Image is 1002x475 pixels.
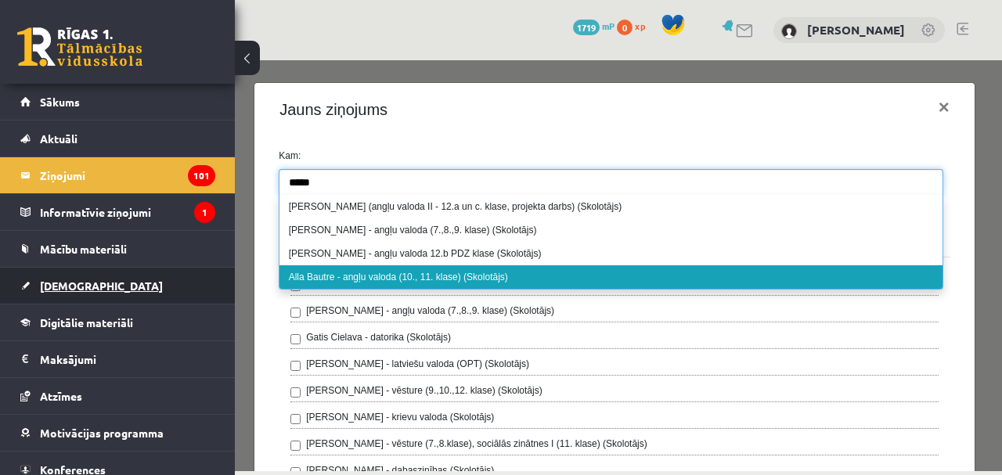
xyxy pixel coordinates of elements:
[71,403,259,417] label: [PERSON_NAME] - dabaszinības (Skolotājs)
[20,378,215,414] a: Atzīmes
[40,389,82,403] span: Atzīmes
[40,242,127,256] span: Mācību materiāli
[573,20,615,32] a: 1719 mP
[781,23,797,39] img: Kaspars Mikalauckis
[45,205,708,229] li: Alla Bautre - angļu valoda (10., 11. klase) (Skolotājs)
[71,297,294,311] label: [PERSON_NAME] - latviešu valoda (OPT) (Skolotājs)
[45,135,708,158] li: [PERSON_NAME] (angļu valoda II - 12.a un c. klase, projekta darbs) (Skolotājs)
[188,165,215,186] i: 101
[40,315,133,329] span: Digitālie materiāli
[32,88,727,103] label: Kam:
[45,38,153,61] h4: Jauns ziņojums
[16,16,654,32] body: Editor, wiswyg-editor-47363705972900-1756352401-74
[20,341,215,377] a: Maksājumi
[32,148,727,162] label: Izvēlies adresātu grupas:
[194,202,215,223] i: 1
[71,350,259,364] label: [PERSON_NAME] - krievu valoda (Skolotājs)
[20,84,215,120] a: Sākums
[20,121,215,157] a: Aktuāli
[45,158,708,182] li: [PERSON_NAME] - angļu valoda (7.,8.,9. klase) (Skolotājs)
[602,20,615,32] span: mP
[40,131,77,146] span: Aktuāli
[71,323,307,337] label: [PERSON_NAME] - vēsture (9.,10.,12. klase) (Skolotājs)
[20,231,215,267] a: Mācību materiāli
[617,20,633,35] span: 0
[71,376,413,390] label: [PERSON_NAME] - vēsture (7.,8.klase), sociālās zinātnes I (11. klase) (Skolotājs)
[20,415,215,451] a: Motivācijas programma
[17,27,142,67] a: Rīgas 1. Tālmācības vidusskola
[40,194,215,230] legend: Informatīvie ziņojumi
[691,25,727,69] button: ×
[20,194,215,230] a: Informatīvie ziņojumi1
[20,157,215,193] a: Ziņojumi101
[617,20,653,32] a: 0 xp
[635,20,645,32] span: xp
[20,268,215,304] a: [DEMOGRAPHIC_DATA]
[573,20,600,35] span: 1719
[71,243,319,257] label: [PERSON_NAME] - angļu valoda (7.,8.,9. klase) (Skolotājs)
[40,95,80,109] span: Sākums
[20,304,215,340] a: Digitālie materiāli
[40,341,215,377] legend: Maksājumi
[807,22,905,38] a: [PERSON_NAME]
[45,182,708,205] li: [PERSON_NAME] - angļu valoda 12.b PDZ klase (Skolotājs)
[40,157,215,193] legend: Ziņojumi
[40,279,163,293] span: [DEMOGRAPHIC_DATA]
[71,270,216,284] label: Gatis Cielava - datorika (Skolotājs)
[40,426,164,440] span: Motivācijas programma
